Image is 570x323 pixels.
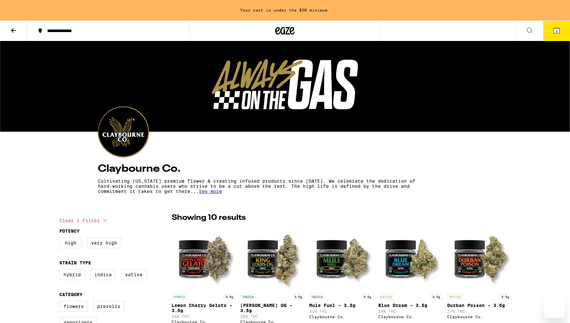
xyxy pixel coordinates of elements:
[544,297,565,318] iframe: Button to launch messaging window
[447,227,511,291] img: Claybourne Co. - Durban Poison - 3.5g
[121,269,147,280] label: Sativa
[309,315,373,319] div: Claybourne Co.
[309,227,373,291] img: Claybourne Co. - Mule Fuel - 3.5g
[430,294,442,300] p: 3.5g
[309,303,373,308] p: Mule Fuel - 3.5g
[378,294,394,300] p: SATIVA
[172,314,235,319] p: 24% THC
[59,228,80,234] legend: Potency
[172,303,235,313] p: Lemon Cherry Gelato - 3.5g
[224,294,235,300] p: 3.5g
[240,294,256,300] p: INDICA
[378,315,442,319] div: Claybourne Co.
[447,294,463,300] p: SATIVA
[59,301,88,312] label: Flowers
[87,237,121,248] label: Very High
[543,21,570,41] button: 2
[98,106,149,157] img: Claybourne Co. logo
[362,294,373,300] p: 3.5g
[199,189,222,194] span: See more
[499,294,511,300] p: 3.5g
[98,164,472,174] h4: Claybourne Co.
[556,29,557,33] span: 2
[59,260,91,265] legend: Strain Type
[240,303,304,313] p: [PERSON_NAME] OG - 3.5g
[172,227,235,291] img: Claybourne Co. - Lemon Cherry Gelato - 3.5g
[98,178,416,194] p: Cultivating [US_STATE] premium flower & creating infused products since [DATE]. We celebrate the ...
[447,303,511,308] p: Durban Poison - 3.5g
[447,309,511,313] p: 27% THC
[378,227,442,291] img: Claybourne Co. - Blue Dream - 3.5g
[309,294,325,300] p: INDICA
[240,227,304,291] img: Claybourne Co. - King Louis OG - 3.5g
[378,303,442,308] p: Blue Dream - 3.5g
[93,301,124,312] label: Prerolls
[59,237,82,248] label: High
[90,269,116,280] label: Indica
[378,309,442,313] p: 24% THC
[447,315,511,319] div: Claybourne Co.
[59,212,109,228] button: Clear 1 filter
[240,314,304,319] p: 35% THC
[59,292,82,297] legend: Category
[172,294,187,300] p: HYBRID
[293,294,304,300] p: 3.5g
[59,269,85,280] label: Hybrid
[309,309,373,313] p: 31% THC
[172,212,246,223] p: Showing 10 results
